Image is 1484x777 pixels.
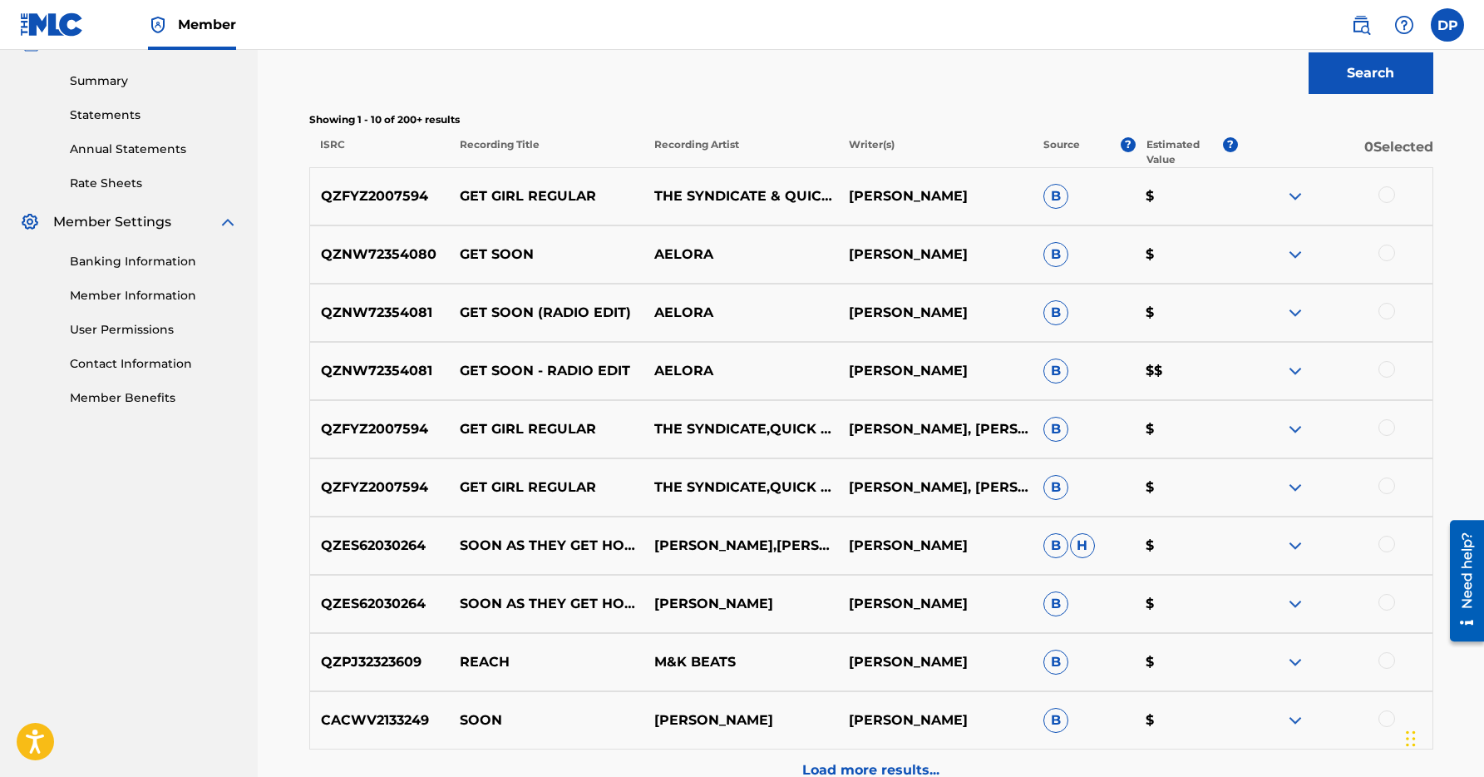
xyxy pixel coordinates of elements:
[1431,8,1464,42] div: User Menu
[449,710,643,730] p: SOON
[70,72,238,90] a: Summary
[449,419,643,439] p: GET GIRL REGULAR
[70,389,238,407] a: Member Benefits
[838,361,1033,381] p: [PERSON_NAME]
[1135,536,1238,556] p: $
[310,361,450,381] p: QZNW72354081
[643,137,838,167] p: Recording Artist
[70,287,238,304] a: Member Information
[310,594,450,614] p: QZES62030264
[1043,533,1068,558] span: B
[1437,514,1484,648] iframe: Resource Center
[70,355,238,373] a: Contact Information
[1285,478,1305,497] img: expand
[643,536,838,556] p: [PERSON_NAME],[PERSON_NAME]
[1285,303,1305,323] img: expand
[449,303,643,323] p: GET SOON (RADIO EDIT)
[1285,245,1305,265] img: expand
[1406,714,1416,764] div: Drag
[449,186,643,206] p: GET GIRL REGULAR
[838,478,1033,497] p: [PERSON_NAME], [PERSON_NAME]
[1043,242,1068,267] span: B
[1285,186,1305,206] img: expand
[310,710,450,730] p: CACWV2133249
[1285,594,1305,614] img: expand
[643,245,838,265] p: AELORA
[70,253,238,270] a: Banking Information
[449,245,643,265] p: GET SOON
[1043,184,1068,209] span: B
[1135,245,1238,265] p: $
[838,186,1033,206] p: [PERSON_NAME]
[838,710,1033,730] p: [PERSON_NAME]
[20,212,40,232] img: Member Settings
[643,710,838,730] p: [PERSON_NAME]
[70,141,238,158] a: Annual Statements
[1146,137,1223,167] p: Estimated Value
[310,245,450,265] p: QZNW72354080
[448,137,643,167] p: Recording Title
[1351,15,1371,35] img: search
[838,303,1033,323] p: [PERSON_NAME]
[643,419,838,439] p: THE SYNDICATE,QUICK NEWS
[1285,361,1305,381] img: expand
[838,419,1033,439] p: [PERSON_NAME], [PERSON_NAME]
[1388,8,1421,42] div: Help
[1238,137,1432,167] p: 0 Selected
[310,303,450,323] p: QZNW72354081
[1043,650,1068,675] span: B
[1135,652,1238,672] p: $
[218,212,238,232] img: expand
[449,594,643,614] p: SOON AS THEY GET HOME
[309,112,1433,127] p: Showing 1 - 10 of 200+ results
[310,419,450,439] p: QZFYZ2007594
[1285,652,1305,672] img: expand
[838,137,1033,167] p: Writer(s)
[643,594,838,614] p: [PERSON_NAME]
[310,652,450,672] p: QZPJ32323609
[449,361,643,381] p: GET SOON - RADIO EDIT
[70,175,238,192] a: Rate Sheets
[449,478,643,497] p: GET GIRL REGULAR
[1043,708,1068,733] span: B
[643,361,838,381] p: AELORA
[1285,710,1305,730] img: expand
[310,186,450,206] p: QZFYZ2007594
[643,478,838,497] p: THE SYNDICATE,QUICK NEWS
[643,652,838,672] p: M&K BEATS
[838,652,1033,672] p: [PERSON_NAME]
[1401,697,1484,777] iframe: Chat Widget
[1043,591,1068,616] span: B
[1344,8,1378,42] a: Public Search
[1135,478,1238,497] p: $
[309,137,449,167] p: ISRC
[449,536,643,556] p: SOON AS THEY GET HOME
[70,321,238,339] a: User Permissions
[838,594,1033,614] p: [PERSON_NAME]
[1135,361,1238,381] p: $$
[1285,419,1305,439] img: expand
[53,212,171,232] span: Member Settings
[1135,186,1238,206] p: $
[449,652,643,672] p: REACH
[1135,419,1238,439] p: $
[1309,52,1433,94] button: Search
[20,12,84,37] img: MLC Logo
[1043,475,1068,500] span: B
[1135,303,1238,323] p: $
[1285,536,1305,556] img: expand
[838,245,1033,265] p: [PERSON_NAME]
[1135,594,1238,614] p: $
[1043,417,1068,442] span: B
[178,15,236,34] span: Member
[1121,137,1136,152] span: ?
[70,106,238,124] a: Statements
[1043,359,1068,384] span: B
[310,536,450,556] p: QZES62030264
[1223,137,1238,152] span: ?
[643,186,838,206] p: THE SYNDICATE & QUICK NEWS
[1043,137,1080,167] p: Source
